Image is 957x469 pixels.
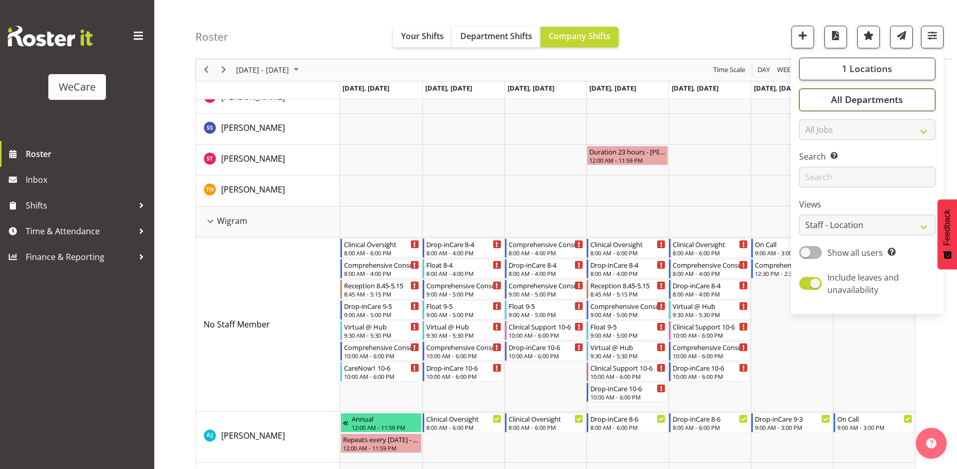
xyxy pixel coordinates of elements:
div: 8:00 AM - 6:00 PM [590,423,665,431]
div: No Staff Member"s event - Drop-inCare 8-4 Begin From Friday, August 29, 2025 at 8:00:00 AM GMT+12... [669,280,750,299]
div: Float 9-5 [590,321,665,332]
div: 10:00 AM - 6:00 PM [673,352,748,360]
div: 9:30 AM - 5:30 PM [673,310,748,319]
span: Department Shifts [460,30,532,42]
div: AJ Jones"s event - Drop-inCare 9-3 Begin From Saturday, August 30, 2025 at 9:00:00 AM GMT+12:00 E... [751,413,833,432]
div: previous period [197,59,215,81]
div: No Staff Member"s event - CareNow1 10-6 Begin From Monday, August 25, 2025 at 10:00:00 AM GMT+12:... [340,362,422,381]
div: Float 9-5 [426,301,501,311]
div: Duration 23 hours - [PERSON_NAME] [589,146,665,157]
div: No Staff Member"s event - Drop-inCare 8-4 Begin From Tuesday, August 26, 2025 at 8:00:00 AM GMT+1... [423,238,504,258]
div: AJ Jones"s event - Drop-inCare 8-6 Begin From Thursday, August 28, 2025 at 8:00:00 AM GMT+12:00 E... [587,413,668,432]
span: Wigram [217,215,247,227]
div: No Staff Member"s event - Reception 8.45-5.15 Begin From Monday, August 25, 2025 at 8:45:00 AM GM... [340,280,422,299]
div: No Staff Member"s event - Clinical Oversight Begin From Monday, August 25, 2025 at 8:00:00 AM GMT... [340,238,422,258]
td: Simone Turner resource [196,145,340,176]
div: No Staff Member"s event - Float 9-5 Begin From Thursday, August 28, 2025 at 9:00:00 AM GMT+12:00 ... [587,321,668,340]
div: 8:00 AM - 4:00 PM [590,269,665,277]
div: AJ Jones"s event - Drop-inCare 8-6 Begin From Friday, August 29, 2025 at 8:00:00 AM GMT+12:00 End... [669,413,750,432]
div: Comprehensive Consult 10-6 [426,342,501,352]
button: Department Shifts [452,27,540,47]
div: Virtual @ Hub [673,301,748,311]
span: Feedback [943,210,952,246]
button: Previous [200,64,213,77]
div: 8:00 AM - 4:00 PM [673,269,748,277]
div: Simone Turner"s event - Duration 23 hours - Simone Turner Begin From Thursday, August 28, 2025 at... [587,146,668,165]
div: 8:00 AM - 4:00 PM [673,290,748,298]
div: Drop-inCare 8-4 [509,259,584,270]
span: All Departments [831,94,903,106]
div: No Staff Member"s event - Clinical Support 10-6 Begin From Friday, August 29, 2025 at 10:00:00 AM... [669,321,750,340]
span: Roster [26,146,149,162]
span: [DATE], [DATE] [508,83,554,93]
div: Drop-inCare 8-6 [673,413,748,424]
div: 9:00 AM - 5:00 PM [509,310,584,319]
div: 12:00 AM - 11:59 PM [589,156,665,164]
div: Float 9-5 [509,301,584,311]
div: 9:00 AM - 5:00 PM [426,310,501,319]
div: No Staff Member"s event - Comprehensive Consult 8-4 Begin From Monday, August 25, 2025 at 8:00:00... [340,259,422,279]
div: 10:00 AM - 6:00 PM [344,372,419,380]
div: WeCare [59,79,96,95]
span: [PERSON_NAME] [221,122,285,133]
div: No Staff Member"s event - Drop-inCare 10-6 Begin From Friday, August 29, 2025 at 10:00:00 AM GMT+... [669,362,750,381]
div: No Staff Member"s event - Clinical Oversight Begin From Friday, August 29, 2025 at 8:00:00 AM GMT... [669,238,750,258]
div: Clinical Oversight [673,239,748,249]
div: No Staff Member"s event - Float 8-4 Begin From Tuesday, August 26, 2025 at 8:00:00 AM GMT+12:00 E... [423,259,504,279]
div: No Staff Member"s event - Comprehensive Consult Begin From Saturday, August 30, 2025 at 12:30:00 ... [751,259,833,279]
div: Drop-inCare 9-5 [344,301,419,311]
span: Time & Attendance [26,223,134,239]
div: AJ Jones"s event - Annual Begin From Friday, August 8, 2025 at 12:00:00 AM GMT+12:00 Ends At Mond... [340,413,422,432]
div: 10:00 AM - 6:00 PM [344,352,419,360]
div: No Staff Member"s event - Clinical Support 10-6 Begin From Wednesday, August 27, 2025 at 10:00:00... [505,321,586,340]
div: No Staff Member"s event - Clinical Support 10-6 Begin From Thursday, August 28, 2025 at 10:00:00 ... [587,362,668,381]
div: 8:00 AM - 6:00 PM [344,249,419,257]
div: 8:00 AM - 4:00 PM [426,249,501,257]
div: 8:00 AM - 6:00 PM [673,423,748,431]
div: Drop-inCare 8-4 [590,259,665,270]
h4: Roster [195,31,228,43]
span: Shifts [26,198,134,213]
span: Company Shifts [549,30,610,42]
div: Virtual @ Hub [590,342,665,352]
div: No Staff Member"s event - Comprehensive Consult 9-5 Begin From Thursday, August 28, 2025 at 9:00:... [587,300,668,320]
div: 9:00 AM - 3:00 PM [837,423,912,431]
td: Tillie Hollyer resource [196,176,340,206]
span: Finance & Reporting [26,249,134,265]
td: Wigram resource [196,206,340,237]
span: [DATE] - [DATE] [235,64,290,77]
span: Show all users [827,247,883,258]
span: [DATE], [DATE] [672,83,718,93]
div: August 25 - 31, 2025 [232,59,305,81]
div: Comprehensive Consult [755,259,830,270]
input: Search [799,167,935,188]
div: Drop-inCare 10-6 [426,362,501,373]
div: No Staff Member"s event - Virtual @ Hub Begin From Thursday, August 28, 2025 at 9:30:00 AM GMT+12... [587,341,668,361]
button: Company Shifts [540,27,619,47]
div: 9:30 AM - 5:30 PM [590,352,665,360]
button: 1 Locations [799,58,935,80]
div: Comprehensive Consult 10-6 [344,342,419,352]
div: AJ Jones"s event - On Call Begin From Sunday, August 31, 2025 at 9:00:00 AM GMT+12:00 Ends At Sun... [834,413,915,432]
div: AJ Jones"s event - Clinical Oversight Begin From Wednesday, August 27, 2025 at 8:00:00 AM GMT+12:... [505,413,586,432]
div: Clinical Oversight [344,239,419,249]
div: No Staff Member"s event - Clinical Oversight Begin From Thursday, August 28, 2025 at 8:00:00 AM G... [587,238,668,258]
span: Include leaves and unavailability [827,272,899,296]
div: Comprehensive Consult 8-4 [344,259,419,270]
a: No Staff Member [204,318,270,331]
div: Clinical Oversight [509,413,584,424]
div: Clinical Support 10-6 [590,362,665,373]
button: Feedback - Show survey [937,199,957,269]
div: Drop-inCare 10-6 [509,342,584,352]
a: [PERSON_NAME] [221,183,285,196]
div: 12:30 PM - 2:30 PM [755,269,830,277]
td: No Staff Member resource [196,237,340,412]
div: Clinical Support 10-6 [673,321,748,332]
div: Drop-inCare 10-6 [590,383,665,393]
div: No Staff Member"s event - Float 9-5 Begin From Wednesday, August 27, 2025 at 9:00:00 AM GMT+12:00... [505,300,586,320]
span: Day [756,64,771,77]
div: No Staff Member"s event - On Call Begin From Saturday, August 30, 2025 at 9:00:00 AM GMT+12:00 En... [751,238,833,258]
div: Comprehensive Consult 8-4 [673,259,748,270]
button: August 2025 [234,64,303,77]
